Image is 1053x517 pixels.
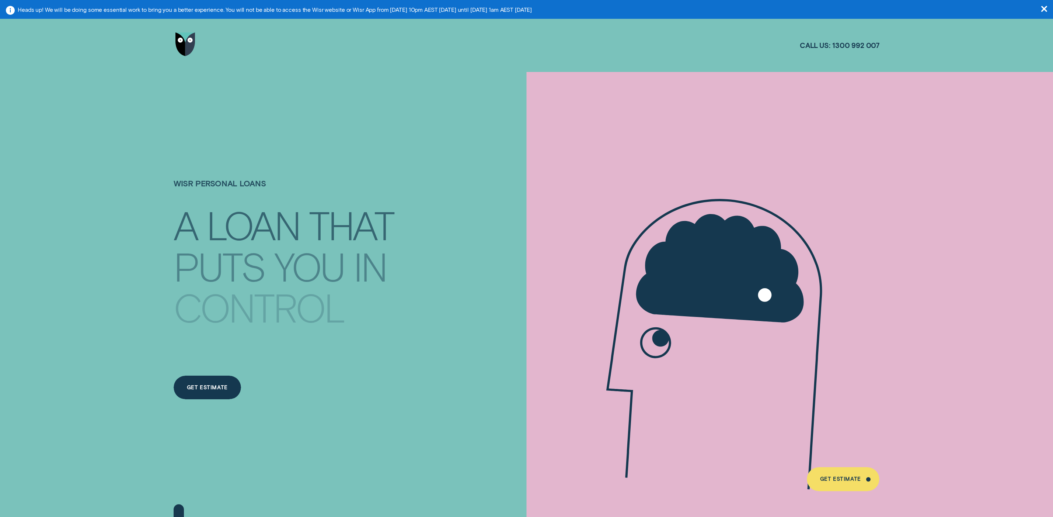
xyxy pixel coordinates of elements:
[174,18,198,71] a: Go to home page
[174,206,197,243] div: A
[807,467,879,491] a: Get Estimate
[274,247,344,284] div: YOU
[174,200,404,311] h4: A LOAN THAT PUTS YOU IN CONTROL
[206,206,300,243] div: LOAN
[174,247,265,284] div: PUTS
[309,206,394,243] div: THAT
[174,288,344,325] div: CONTROL
[800,41,830,50] span: Call us:
[174,179,404,203] h1: Wisr Personal Loans
[174,376,241,400] a: Get Estimate
[832,41,879,50] span: 1300 992 007
[800,41,879,50] a: Call us:1300 992 007
[175,32,195,56] img: Wisr
[353,247,386,284] div: IN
